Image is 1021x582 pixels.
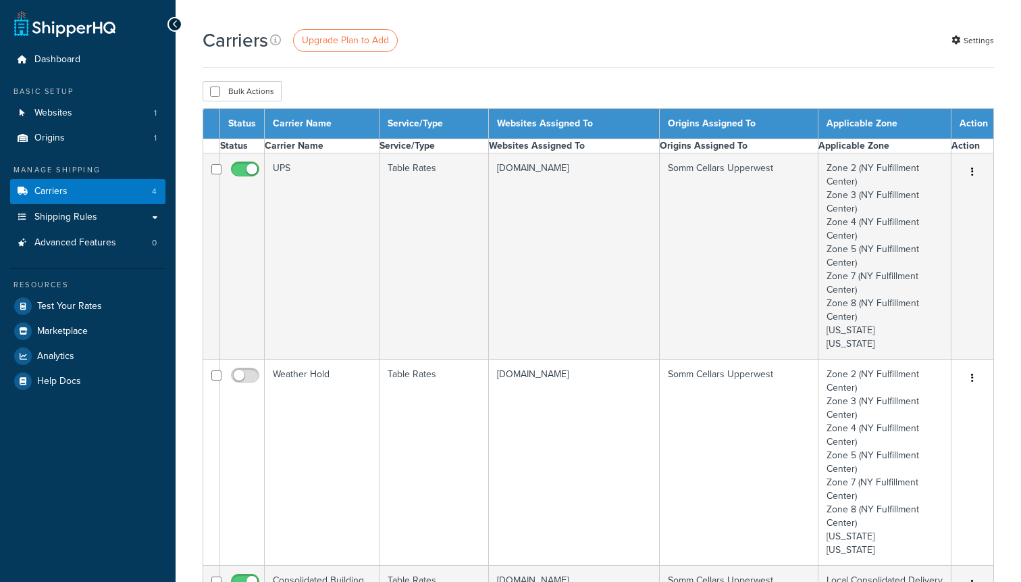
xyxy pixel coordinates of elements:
[379,109,488,139] th: Service/Type
[34,186,68,197] span: Carriers
[951,109,994,139] th: Action
[265,360,379,566] td: Weather Hold
[10,126,165,151] a: Origins 1
[951,139,994,153] th: Action
[10,231,165,256] li: Advanced Features
[660,360,818,566] td: Somm Cellars Upperwest
[488,360,659,566] td: [DOMAIN_NAME]
[10,179,165,204] li: Carriers
[10,319,165,343] a: Marketplace
[37,326,88,337] span: Marketplace
[302,33,389,47] span: Upgrade Plan to Add
[818,109,951,139] th: Applicable Zone
[660,153,818,360] td: Somm Cellars Upperwest
[818,153,951,360] td: Zone 2 (NY Fulfillment Center) Zone 3 (NY Fulfillment Center) Zone 4 (NY Fulfillment Center) Zone...
[660,109,818,139] th: Origins Assigned To
[265,139,379,153] th: Carrier Name
[203,81,282,101] button: Bulk Actions
[951,31,994,50] a: Settings
[10,101,165,126] li: Websites
[10,369,165,393] a: Help Docs
[154,107,157,119] span: 1
[10,231,165,256] a: Advanced Features 0
[660,139,818,153] th: Origins Assigned To
[818,139,951,153] th: Applicable Zone
[265,153,379,360] td: UPS
[10,126,165,151] li: Origins
[220,109,265,139] th: Status
[34,212,97,223] span: Shipping Rules
[10,344,165,368] a: Analytics
[152,186,157,197] span: 4
[203,27,268,53] h1: Carriers
[379,360,488,566] td: Table Rates
[154,132,157,144] span: 1
[379,153,488,360] td: Table Rates
[488,109,659,139] th: Websites Assigned To
[10,205,165,230] a: Shipping Rules
[10,294,165,318] a: Test Your Rates
[293,29,398,52] a: Upgrade Plan to Add
[34,132,65,144] span: Origins
[488,139,659,153] th: Websites Assigned To
[14,10,115,37] a: ShipperHQ Home
[265,109,379,139] th: Carrier Name
[488,153,659,360] td: [DOMAIN_NAME]
[10,279,165,291] div: Resources
[10,86,165,97] div: Basic Setup
[10,164,165,176] div: Manage Shipping
[37,301,102,312] span: Test Your Rates
[379,139,488,153] th: Service/Type
[818,360,951,566] td: Zone 2 (NY Fulfillment Center) Zone 3 (NY Fulfillment Center) Zone 4 (NY Fulfillment Center) Zone...
[220,139,265,153] th: Status
[34,107,72,119] span: Websites
[10,101,165,126] a: Websites 1
[10,179,165,204] a: Carriers 4
[37,376,81,387] span: Help Docs
[10,47,165,72] a: Dashboard
[152,237,157,249] span: 0
[37,351,74,362] span: Analytics
[34,237,116,249] span: Advanced Features
[34,54,80,66] span: Dashboard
